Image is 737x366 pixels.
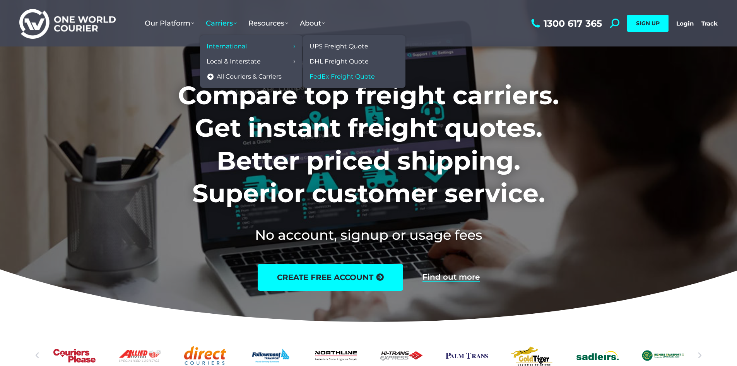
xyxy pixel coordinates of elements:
[139,11,200,35] a: Our Platform
[422,273,480,282] a: Find out more
[207,58,261,66] span: Local & Interstate
[200,11,243,35] a: Carriers
[127,225,610,244] h2: No account, signup or usage fees
[310,43,368,51] span: UPS Freight Quote
[701,20,718,27] a: Track
[258,264,403,291] a: create free account
[310,58,369,66] span: DHL Freight Quote
[310,73,375,81] span: FedEx Freight Quote
[206,19,237,27] span: Carriers
[204,54,299,69] a: Local & Interstate
[307,69,402,84] a: FedEx Freight Quote
[19,8,116,39] img: One World Courier
[243,11,294,35] a: Resources
[529,19,602,28] a: 1300 617 365
[248,19,288,27] span: Resources
[127,79,610,210] h1: Compare top freight carriers. Get instant freight quotes. Better priced shipping. Superior custom...
[294,11,331,35] a: About
[300,19,325,27] span: About
[676,20,694,27] a: Login
[307,39,402,54] a: UPS Freight Quote
[204,39,299,54] a: International
[217,73,282,81] span: All Couriers & Carriers
[307,54,402,69] a: DHL Freight Quote
[627,15,669,32] a: SIGN UP
[207,43,247,51] span: International
[145,19,194,27] span: Our Platform
[636,20,660,27] span: SIGN UP
[204,69,299,84] a: All Couriers & Carriers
